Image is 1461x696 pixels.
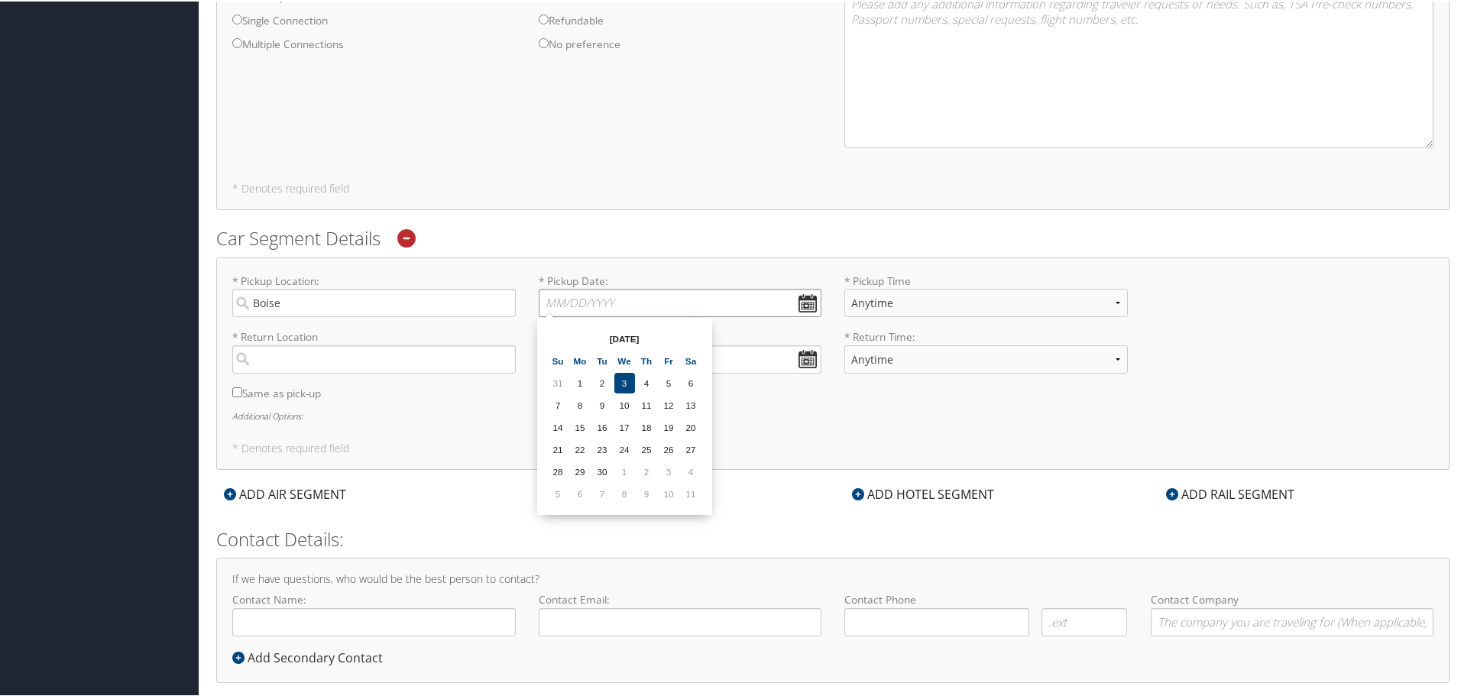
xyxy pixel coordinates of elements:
td: 9 [592,393,613,414]
td: 12 [659,393,679,414]
h5: * Denotes required field [232,442,1433,452]
th: Su [548,349,569,370]
td: 5 [659,371,679,392]
th: Th [637,349,657,370]
th: We [614,349,635,370]
td: 22 [570,438,591,458]
td: 2 [637,460,657,481]
td: 3 [614,371,635,392]
th: Sa [681,349,701,370]
div: ADD HOTEL SEGMENT [844,484,1002,502]
h2: Contact Details: [216,525,1450,551]
td: 8 [614,482,635,503]
select: * Pickup Time [844,287,1128,316]
td: 19 [659,416,679,436]
input: Contact Email: [539,607,822,635]
td: 15 [570,416,591,436]
label: Contact Phone [844,591,1128,606]
td: 20 [681,416,701,436]
label: Contact Name: [232,591,516,634]
th: Mo [570,349,591,370]
input: Contact Company [1151,607,1434,635]
td: 14 [548,416,569,436]
td: 4 [681,460,701,481]
label: Contact Company [1151,591,1434,634]
td: 6 [570,482,591,503]
div: ADD RAIL SEGMENT [1158,484,1302,502]
label: No preference [539,35,822,59]
td: 1 [570,371,591,392]
h6: Additional Options: [232,410,1433,419]
input: Refundable [539,13,549,23]
td: 26 [659,438,679,458]
label: * Return Location [232,328,516,371]
div: ADD AIR SEGMENT [216,484,354,502]
td: 16 [592,416,613,436]
td: 23 [592,438,613,458]
label: Same as pick-up [232,384,516,408]
td: 11 [637,393,657,414]
td: 30 [592,460,613,481]
td: 28 [548,460,569,481]
label: * Pickup Date: [539,272,822,316]
td: 17 [614,416,635,436]
td: 25 [637,438,657,458]
h5: * Denotes required field [232,182,1433,193]
td: 1 [614,460,635,481]
label: * Return Time: [844,328,1128,384]
input: Contact Name: [232,607,516,635]
label: * Pickup Location: [232,272,516,316]
td: 10 [614,393,635,414]
input: .ext [1041,607,1128,635]
td: 10 [659,482,679,503]
label: Refundable [539,11,822,35]
td: 7 [592,482,613,503]
td: 6 [681,371,701,392]
td: 29 [570,460,591,481]
input: Same as pick-up [232,386,242,396]
td: 24 [614,438,635,458]
input: * Pickup Date: [539,287,822,316]
label: Contact Email: [539,591,822,634]
td: 2 [592,371,613,392]
td: 7 [548,393,569,414]
td: 5 [548,482,569,503]
td: 27 [681,438,701,458]
td: 18 [637,416,657,436]
h2: Car Segment Details [216,224,1450,250]
td: 9 [637,482,657,503]
td: 21 [548,438,569,458]
select: * Return Time: [844,344,1128,372]
th: Fr [659,349,679,370]
td: 3 [659,460,679,481]
td: 11 [681,482,701,503]
label: Single Connection [232,11,516,35]
h4: If we have questions, who would be the best person to contact? [232,572,1433,583]
th: [DATE] [570,327,679,348]
div: ADD CAR SEGMENT [530,484,672,502]
input: Multiple Connections [232,37,242,47]
td: 31 [548,371,569,392]
label: Multiple Connections [232,35,516,59]
label: * Pickup Time [844,272,1128,328]
div: Add Secondary Contact [232,647,390,665]
td: 4 [637,371,657,392]
td: 8 [570,393,591,414]
input: Single Connection [232,13,242,23]
td: 13 [681,393,701,414]
input: No preference [539,37,549,47]
th: Tu [592,349,613,370]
